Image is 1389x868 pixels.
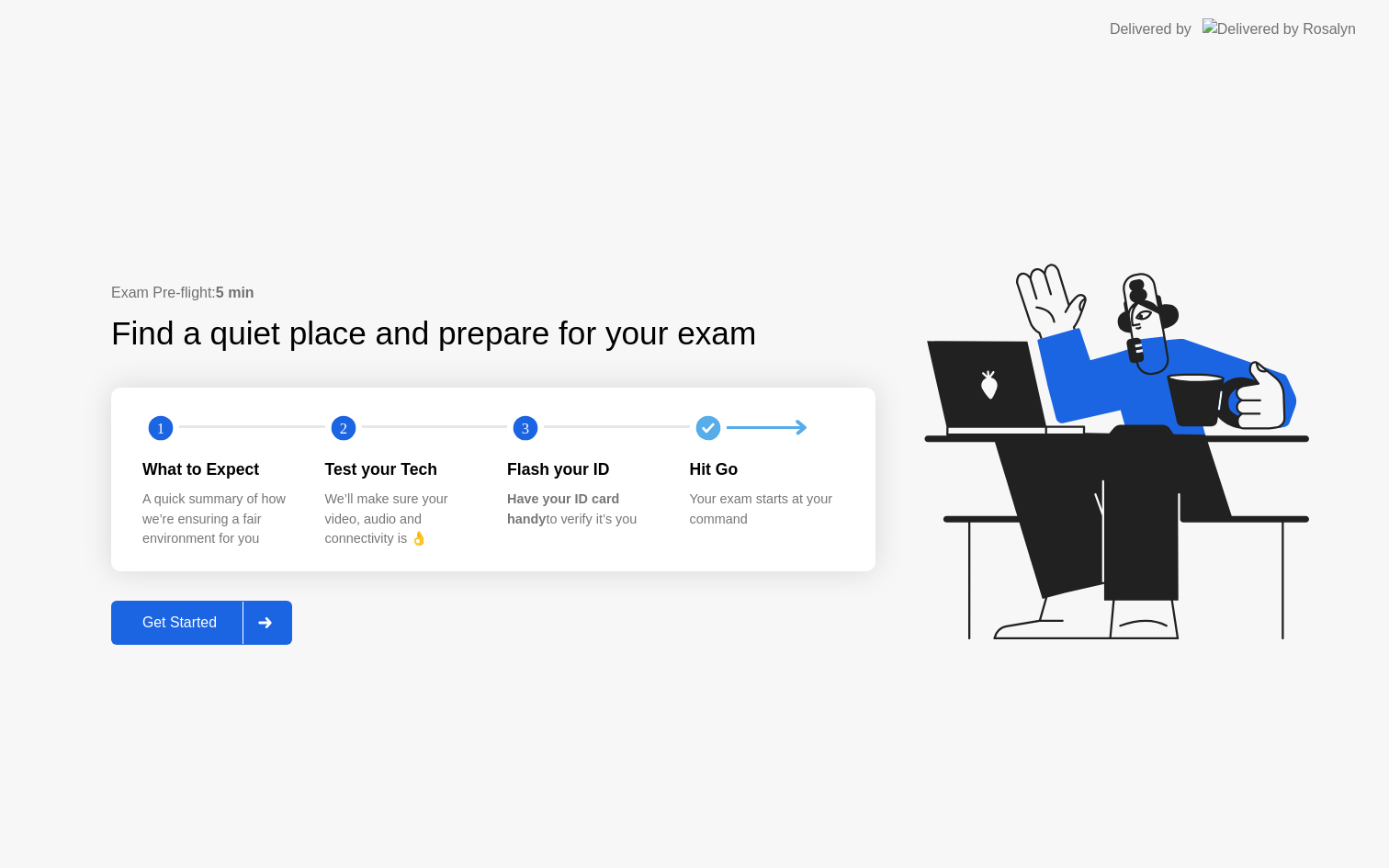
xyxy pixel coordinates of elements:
div: What to Expect [142,457,296,481]
div: Your exam starts at your command [690,490,843,529]
button: Get Started [111,601,292,645]
div: Flash your ID [507,457,661,481]
div: Get Started [117,614,243,631]
text: 2 [339,419,346,436]
div: Exam Pre-flight: [111,282,875,304]
img: Delivered by Rosalyn [1203,18,1356,39]
text: 1 [157,419,164,436]
div: Hit Go [690,457,843,481]
b: Have your ID card handy [507,491,619,526]
div: Find a quiet place and prepare for your exam [111,310,759,358]
div: A quick summary of how we’re ensuring a fair environment for you [142,490,296,549]
div: Test your Tech [325,457,479,481]
b: 5 min [216,285,254,300]
div: We’ll make sure your video, audio and connectivity is 👌 [325,490,479,549]
text: 3 [522,419,529,436]
div: to verify it’s you [507,490,661,529]
div: Delivered by [1110,18,1191,40]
